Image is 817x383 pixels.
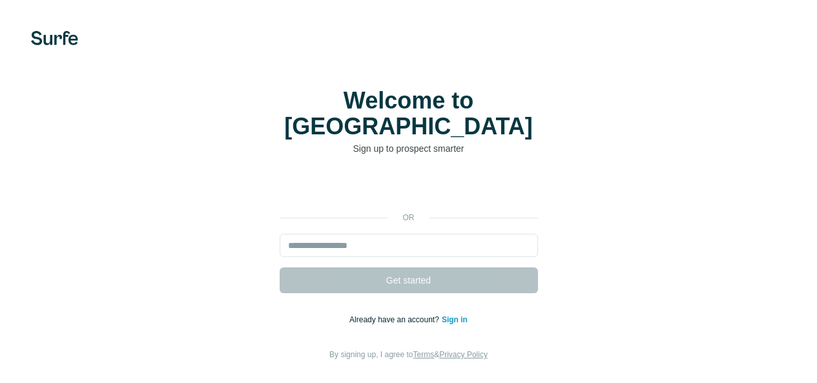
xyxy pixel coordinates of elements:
a: Privacy Policy [439,350,488,359]
p: or [388,212,429,223]
span: By signing up, I agree to & [329,350,488,359]
a: Sign in [442,315,468,324]
img: Surfe's logo [31,31,78,45]
span: Already have an account? [349,315,442,324]
a: Terms [413,350,435,359]
iframe: Sign in with Google Button [273,174,544,203]
p: Sign up to prospect smarter [280,142,538,155]
h1: Welcome to [GEOGRAPHIC_DATA] [280,88,538,140]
